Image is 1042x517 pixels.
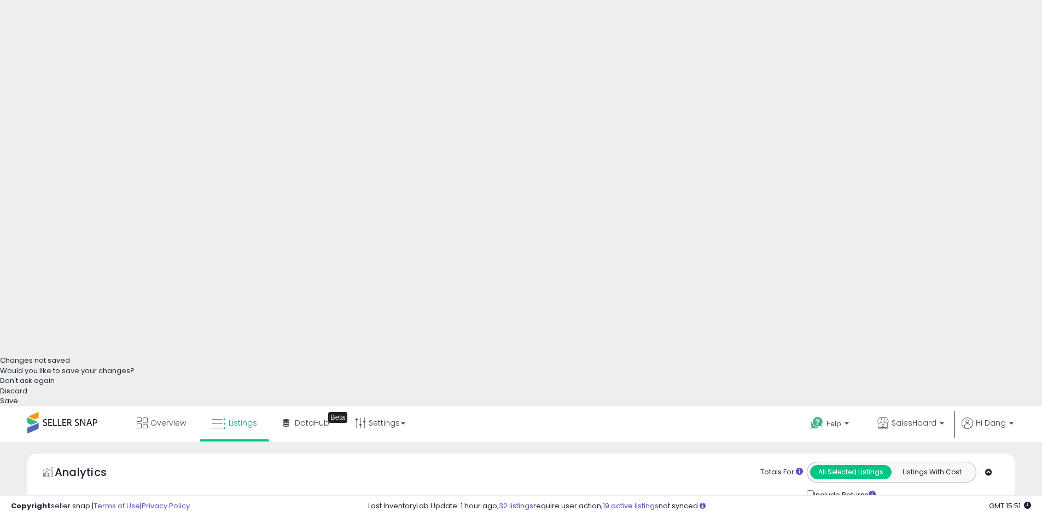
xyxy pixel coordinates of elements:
a: Hi Dang [962,417,1014,442]
div: Last InventoryLab Update: 1 hour ago, require user action, not synced. [368,501,1031,512]
div: Totals For [760,467,803,478]
a: 19 active listings [603,501,659,511]
a: Settings [347,406,414,439]
a: Terms of Use [94,501,140,511]
span: Hi Dang [976,417,1006,428]
span: Listings [229,417,257,428]
button: All Selected Listings [810,465,892,479]
a: Help [802,408,860,442]
a: Overview [129,406,194,439]
strong: Copyright [11,501,51,511]
div: Include Returns [799,488,889,501]
a: 32 listings [499,501,533,511]
a: SalesHoard [869,406,952,442]
span: 2025-09-11 15:51 GMT [989,501,1031,511]
button: Listings With Cost [891,465,973,479]
i: Get Help [810,416,824,430]
span: Overview [150,417,186,428]
a: DataHub [275,406,337,439]
div: Tooltip anchor [328,412,347,423]
a: Listings [203,406,265,439]
h5: Analytics [55,464,128,483]
div: seller snap | | [11,501,190,512]
span: SalesHoard [892,417,936,428]
a: Privacy Policy [142,501,190,511]
span: DataHub [295,417,329,428]
span: Help [826,419,841,428]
